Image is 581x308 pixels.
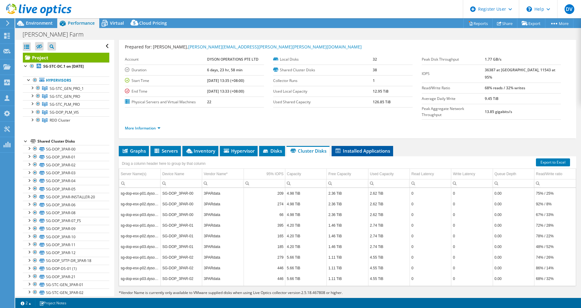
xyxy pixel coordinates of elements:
[410,199,451,209] td: Column Read Latency, Value 0
[410,284,451,295] td: Column Read Latency, Value 0
[26,20,53,26] span: Environment
[422,96,485,102] label: Average Daily Write
[153,148,178,154] span: Servers
[534,231,576,241] td: Column Read/Write ratio, Value 78% / 22%
[16,299,35,307] a: 2
[410,252,451,263] td: Column Read Latency, Value 0
[23,185,109,193] a: SG-DOP_3PAR-05
[335,148,390,154] span: Installed Applications
[119,199,160,209] td: Column Server Name(s), Value sg-dop-esx-p02.dyson.global.corp
[35,299,71,307] a: Project Notes
[273,78,373,84] label: Collector Runs
[262,148,282,154] span: Disks
[536,170,562,178] div: Read/Write ratio
[327,188,368,199] td: Column Free Capacity, Value 2.36 TiB
[493,179,534,187] td: Column Queue Depth, Filter cell
[50,110,79,115] span: SG-DOP_PLM_VIS
[368,263,410,273] td: Column Used Capacity, Value 4.55 TiB
[327,284,368,295] td: Column Free Capacity, Value 980.00 GiB
[119,156,576,286] div: Data grid
[139,20,167,26] span: Cloud Pricing
[526,6,532,12] svg: \n
[327,241,368,252] td: Column Free Capacity, Value 1.46 TiB
[517,19,545,28] a: Export
[223,148,255,154] span: Hypervisor
[285,199,327,209] td: Column Capacity, Value 4.98 TiB
[327,231,368,241] td: Column Free Capacity, Value 1.46 TiB
[534,220,576,231] td: Column Read/Write ratio, Value 72% / 28%
[202,231,244,241] td: Column Vendor Name*, Value 3PARdata
[119,273,160,284] td: Column Server Name(s), Value sg-dop-esx-p03.dyson.global.corp
[37,138,109,145] div: Shared Cluster Disks
[202,263,244,273] td: Column Vendor Name*, Value 3PARdata
[161,169,202,179] td: Device Name Column
[266,170,283,178] div: 95% IOPS
[68,20,95,26] span: Performance
[534,263,576,273] td: Column Read/Write ratio, Value 86% / 14%
[373,78,375,83] b: 1
[23,53,109,62] a: Project
[23,193,109,201] a: SG-DOP_3PAR-INSTALLER-20
[161,199,202,209] td: Column Device Name, Value SG-DOP_3PAR-00
[244,199,285,209] td: Column 95% IOPS, Value 274
[451,241,493,252] td: Column Write Latency, Value 0
[410,263,451,273] td: Column Read Latency, Value 0
[244,209,285,220] td: Column 95% IOPS, Value 66
[370,170,394,178] div: Used Capacity
[451,263,493,273] td: Column Write Latency, Value 0
[125,44,152,50] label: Prepared for:
[493,169,534,179] td: Queue Depth Column
[153,44,362,50] span: [PERSON_NAME],
[207,99,211,104] b: 22
[368,169,410,179] td: Used Capacity Column
[119,220,160,231] td: Column Server Name(s), Value sg-dop-esx-p01.dyson.global.corp
[493,199,534,209] td: Column Queue Depth, Value 0.00
[43,64,84,69] b: SG-STC-DC.1 on [DATE]
[327,199,368,209] td: Column Free Capacity, Value 2.36 TiB
[328,170,351,178] div: Free Capacity
[534,241,576,252] td: Column Read/Write ratio, Value 48% / 52%
[285,209,327,220] td: Column Capacity, Value 4.98 TiB
[23,209,109,217] a: SG-DOP_3PAR-08
[23,84,109,92] a: SG-STC_GEN_PRO_1
[161,284,202,295] td: Column Device Name, Value SG-DOP_3PAR-03
[368,179,410,187] td: Column Used Capacity, Filter cell
[451,231,493,241] td: Column Write Latency, Value 0
[565,4,574,14] span: DV
[368,209,410,220] td: Column Used Capacity, Value 2.62 TiB
[50,94,80,99] span: SG-STC_GEN_PRO
[273,56,373,62] label: Local Disks
[373,99,391,104] b: 126.85 TiB
[492,19,517,28] a: Share
[23,92,109,100] a: SG-STC_GEN_PRO
[125,67,207,73] label: Duration
[23,217,109,225] a: SG-DOP_3PAR-07_FS
[493,209,534,220] td: Column Queue Depth, Value 0.00
[119,231,160,241] td: Column Server Name(s), Value sg-dop-esx-p02.dyson.global.corp
[161,231,202,241] td: Column Device Name, Value SG-DOP_3PAR-01
[493,263,534,273] td: Column Queue Depth, Value 0.00
[327,169,368,179] td: Free Capacity Column
[244,252,285,263] td: Column 95% IOPS, Value 279
[125,78,207,84] label: Start Time
[368,188,410,199] td: Column Used Capacity, Value 2.62 TiB
[410,188,451,199] td: Column Read Latency, Value 0
[23,265,109,273] a: SG-DOP-DS-01 (1)
[451,179,493,187] td: Column Write Latency, Filter cell
[244,220,285,231] td: Column 95% IOPS, Value 395
[202,188,244,199] td: Column Vendor Name*, Value 3PARdata
[368,252,410,263] td: Column Used Capacity, Value 4.55 TiB
[373,57,377,62] b: 32
[23,169,109,177] a: SG-DOP_3PAR-03
[244,231,285,241] td: Column 95% IOPS, Value 165
[23,108,109,116] a: SG-DOP_PLM_VIS
[536,158,570,166] a: Export to Excel
[493,188,534,199] td: Column Queue Depth, Value 0.00
[161,179,202,187] td: Column Device Name, Filter cell
[119,169,160,179] td: Server Name(s) Column
[161,188,202,199] td: Column Device Name, Value SG-DOP_3PAR-00
[327,263,368,273] td: Column Free Capacity, Value 1.11 TiB
[202,252,244,263] td: Column Vendor Name*, Value 3PARdata
[23,153,109,161] a: SG-DOP_3PAR-01
[285,220,327,231] td: Column Capacity, Value 4.20 TiB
